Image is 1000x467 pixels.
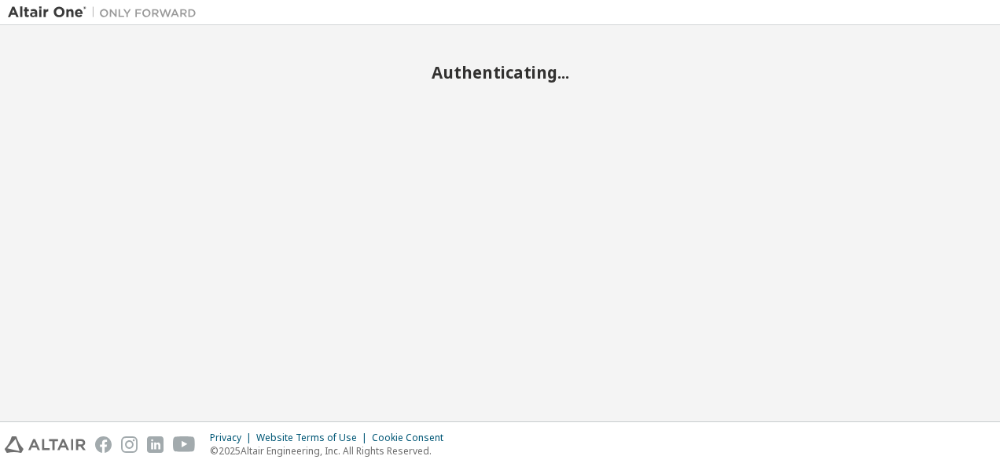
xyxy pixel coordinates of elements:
div: Website Terms of Use [256,432,372,444]
img: altair_logo.svg [5,436,86,453]
div: Cookie Consent [372,432,453,444]
img: facebook.svg [95,436,112,453]
div: Privacy [210,432,256,444]
img: Altair One [8,5,204,20]
img: youtube.svg [173,436,196,453]
p: © 2025 Altair Engineering, Inc. All Rights Reserved. [210,444,453,458]
h2: Authenticating... [8,62,992,83]
img: linkedin.svg [147,436,164,453]
img: instagram.svg [121,436,138,453]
